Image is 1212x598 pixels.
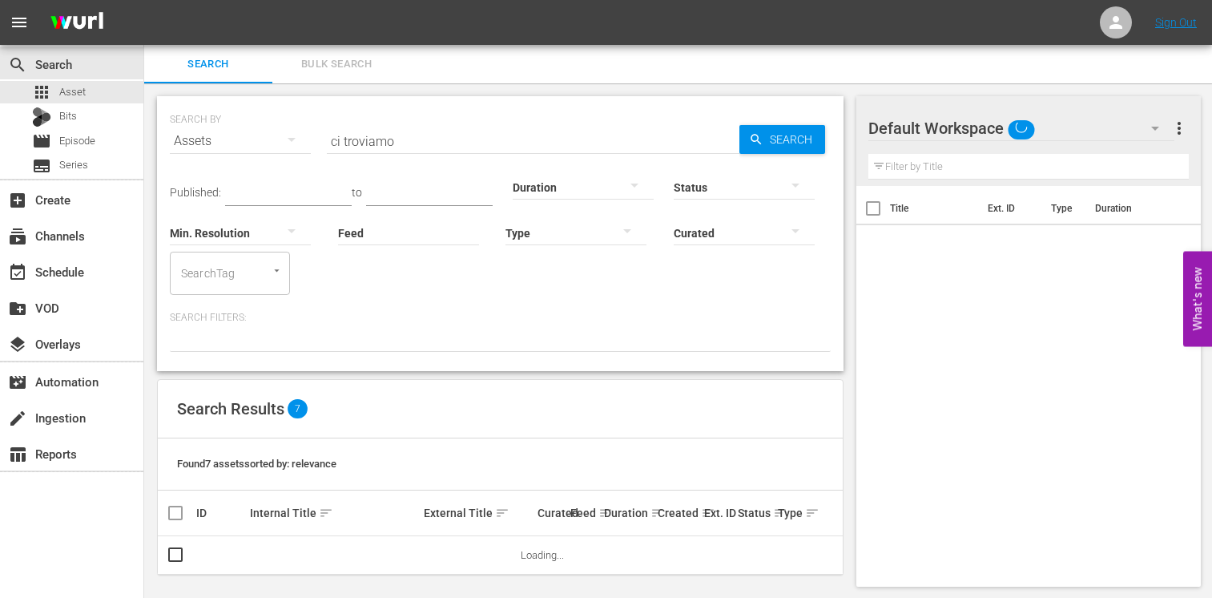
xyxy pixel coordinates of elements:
th: Type [1041,186,1085,231]
span: Search [763,125,825,154]
div: Assets [170,119,311,164]
span: to [352,186,362,199]
span: menu [10,13,29,32]
div: External Title [424,503,533,523]
th: Ext. ID [978,186,1041,231]
div: Ext. ID [704,507,733,519]
span: more_vert [1170,119,1189,138]
div: Duration [604,503,653,523]
span: Published: [170,186,221,199]
span: Ingestion [8,409,27,428]
span: Asset [32,83,51,102]
span: Reports [8,445,27,464]
span: 7 [288,399,308,418]
span: Bits [59,108,77,124]
span: Search Results [177,399,284,418]
div: Feed [570,503,599,523]
a: Sign Out [1155,16,1197,29]
span: sort [650,506,665,520]
button: Open [269,263,284,278]
span: Asset [59,84,86,100]
div: Default Workspace [868,106,1175,151]
span: Loading... [521,549,564,561]
span: VOD [8,299,27,318]
span: Search [154,55,263,74]
span: Schedule [8,263,27,282]
span: Automation [8,373,27,392]
span: Episode [32,131,51,151]
span: Create [8,191,27,210]
button: Search [739,125,825,154]
span: Found 7 assets sorted by: relevance [177,458,336,470]
p: Search Filters: [170,311,831,325]
div: Created [658,503,699,523]
span: Episode [59,133,95,149]
span: sort [495,506,509,520]
span: Series [32,156,51,176]
div: Internal Title [250,503,419,523]
th: Title [890,186,978,231]
span: sort [773,506,787,520]
div: Bits [32,107,51,127]
button: more_vert [1170,109,1189,147]
span: Bulk Search [282,55,391,74]
span: Channels [8,227,27,246]
div: ID [196,507,245,519]
span: sort [319,506,333,520]
div: Curated [538,507,566,519]
img: ans4CAIJ8jUAAAAAAAAAAAAAAAAAAAAAAAAgQb4GAAAAAAAAAAAAAAAAAAAAAAAAJMjXAAAAAAAAAAAAAAAAAAAAAAAAgAT5G... [38,4,115,42]
span: Overlays [8,335,27,354]
button: Open Feedback Widget [1183,252,1212,347]
span: sort [701,506,715,520]
th: Duration [1085,186,1182,231]
span: sort [598,506,613,520]
span: Search [8,55,27,75]
div: Type [778,503,799,523]
div: Status [738,503,773,523]
span: Series [59,157,88,173]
